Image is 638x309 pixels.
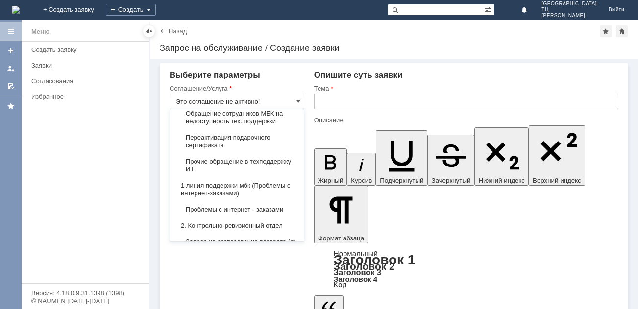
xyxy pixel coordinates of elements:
[176,182,298,197] span: 1 линия поддержки мбк (Проблемы с интернет-заказами)
[533,177,581,184] span: Верхний индекс
[376,130,427,186] button: Подчеркнутый
[318,235,364,242] span: Формат абзаца
[3,43,19,59] a: Создать заявку
[31,26,49,38] div: Меню
[27,58,147,73] a: Заявки
[314,85,616,92] div: Тема
[169,27,187,35] a: Назад
[12,6,20,14] img: logo
[3,61,19,76] a: Мои заявки
[541,7,597,13] span: ТЦ
[12,6,20,14] a: Перейти на домашнюю страницу
[529,125,585,186] button: Верхний индекс
[106,4,156,16] div: Создать
[314,148,347,186] button: Жирный
[431,177,470,184] span: Зачеркнутый
[27,42,147,57] a: Создать заявку
[334,281,347,289] a: Код
[176,238,298,254] span: Запрос на согласование возврата (д/с или товара)
[318,177,344,184] span: Жирный
[176,158,298,173] span: Прочие обращение в техподдержку ИТ
[334,275,377,283] a: Заголовок 4
[31,77,143,85] div: Согласования
[176,222,298,230] span: 2. Контрольно-ревизионный отдел
[176,110,298,125] span: Обращение сотрудников МБК на недоступность тех. поддержки
[314,250,618,288] div: Формат абзаца
[314,117,616,123] div: Описание
[143,25,155,37] div: Скрыть меню
[351,177,372,184] span: Курсив
[31,46,143,53] div: Создать заявку
[541,13,597,19] span: [PERSON_NAME]
[170,71,260,80] span: Выберите параметры
[334,268,381,277] a: Заголовок 3
[31,298,139,304] div: © NAUMEN [DATE]-[DATE]
[31,290,139,296] div: Версия: 4.18.0.9.31.1398 (1398)
[170,85,302,92] div: Соглашение/Услуга
[334,252,416,267] a: Заголовок 1
[314,186,368,243] button: Формат абзаца
[314,71,403,80] span: Опишите суть заявки
[541,1,597,7] span: [GEOGRAPHIC_DATA]
[3,78,19,94] a: Мои согласования
[484,4,494,14] span: Расширенный поиск
[347,153,376,186] button: Курсив
[334,261,395,272] a: Заголовок 2
[31,62,143,69] div: Заявки
[31,93,132,100] div: Избранное
[380,177,423,184] span: Подчеркнутый
[474,127,529,186] button: Нижний индекс
[334,249,378,258] a: Нормальный
[427,135,474,186] button: Зачеркнутый
[160,43,628,53] div: Запрос на обслуживание / Создание заявки
[176,134,298,149] span: Переактивация подарочного сертификата
[27,73,147,89] a: Согласования
[176,206,298,214] span: Проблемы с интернет - заказами
[600,25,612,37] div: Добавить в избранное
[478,177,525,184] span: Нижний индекс
[616,25,628,37] div: Сделать домашней страницей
